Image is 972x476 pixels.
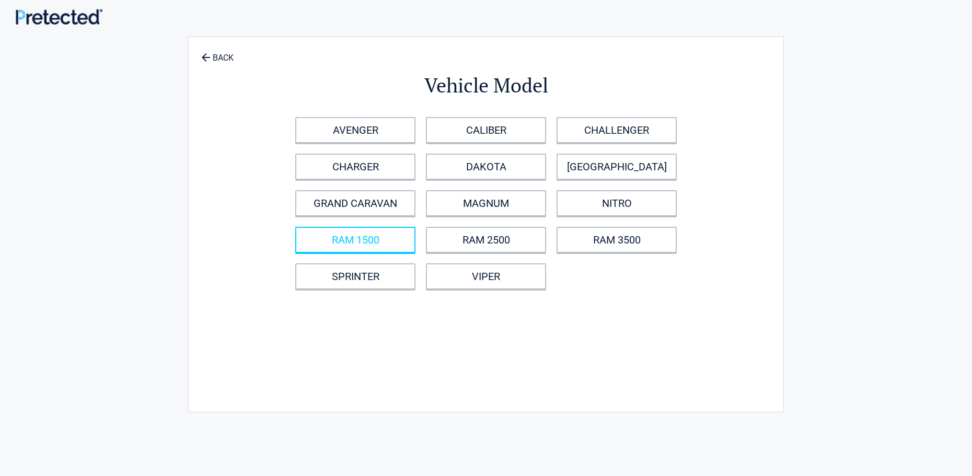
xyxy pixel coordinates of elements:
h2: Vehicle Model [246,72,726,99]
a: CHARGER [295,154,415,180]
a: RAM 2500 [426,227,546,253]
a: DAKOTA [426,154,546,180]
a: NITRO [557,190,677,216]
a: RAM 3500 [557,227,677,253]
a: CHALLENGER [557,117,677,143]
img: Main Logo [16,9,102,25]
a: SPRINTER [295,263,415,289]
a: RAM 1500 [295,227,415,253]
a: BACK [199,44,236,62]
a: VIPER [426,263,546,289]
a: CALIBER [426,117,546,143]
a: GRAND CARAVAN [295,190,415,216]
a: [GEOGRAPHIC_DATA] [557,154,677,180]
a: AVENGER [295,117,415,143]
a: MAGNUM [426,190,546,216]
